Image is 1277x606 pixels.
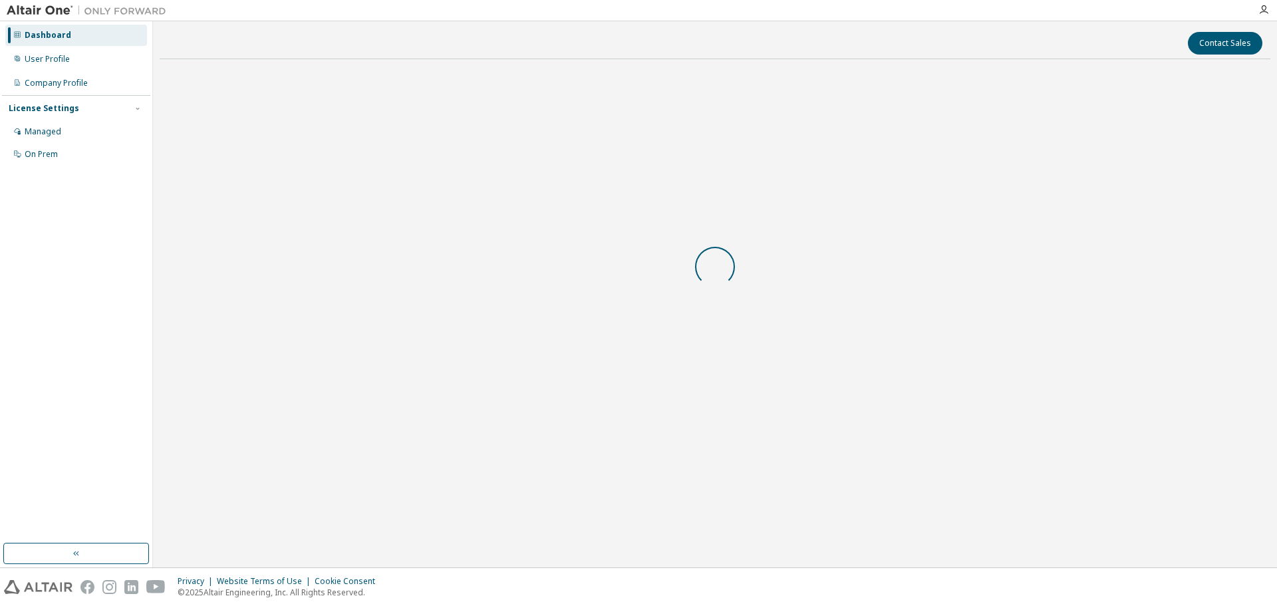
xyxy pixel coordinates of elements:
div: Cookie Consent [315,576,383,587]
button: Contact Sales [1188,32,1262,55]
p: © 2025 Altair Engineering, Inc. All Rights Reserved. [178,587,383,598]
div: Company Profile [25,78,88,88]
div: User Profile [25,54,70,65]
div: License Settings [9,103,79,114]
div: Dashboard [25,30,71,41]
img: facebook.svg [80,580,94,594]
div: On Prem [25,149,58,160]
img: Altair One [7,4,173,17]
div: Website Terms of Use [217,576,315,587]
img: linkedin.svg [124,580,138,594]
img: youtube.svg [146,580,166,594]
div: Managed [25,126,61,137]
div: Privacy [178,576,217,587]
img: altair_logo.svg [4,580,72,594]
img: instagram.svg [102,580,116,594]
